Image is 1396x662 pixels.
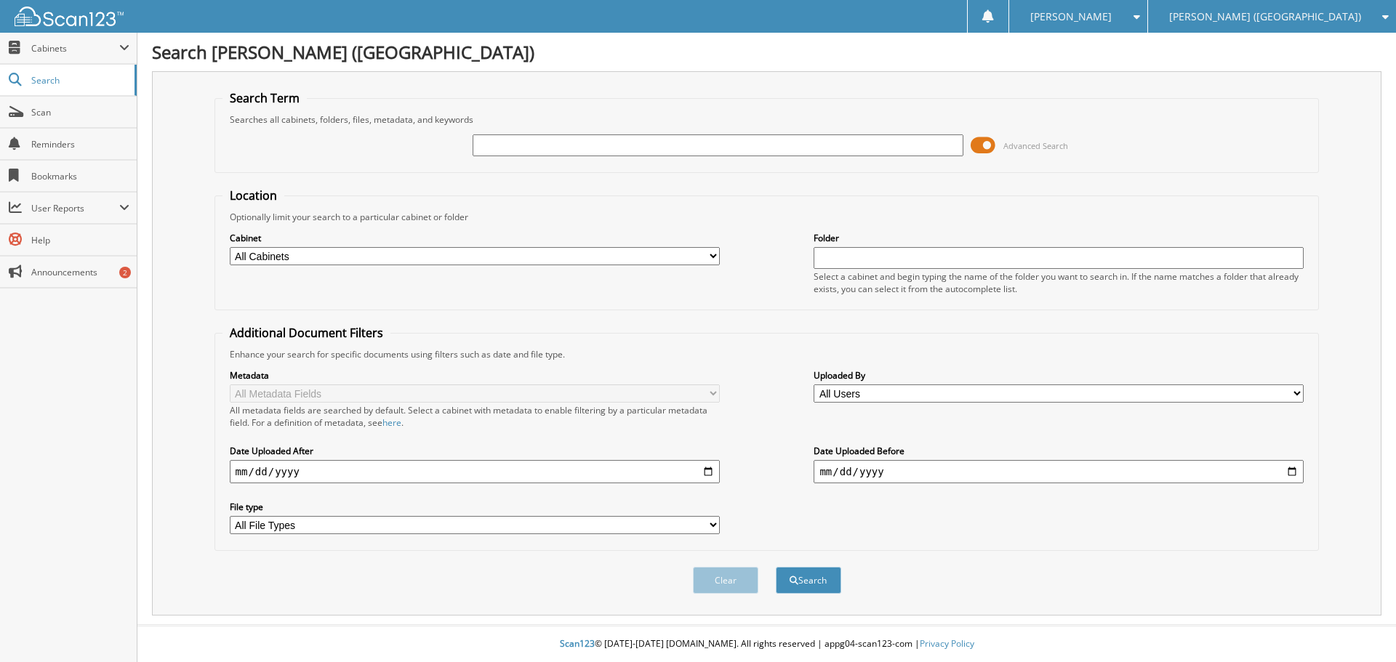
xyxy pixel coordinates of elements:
input: end [814,460,1304,483]
h1: Search [PERSON_NAME] ([GEOGRAPHIC_DATA]) [152,40,1381,64]
label: Cabinet [230,232,720,244]
img: scan123-logo-white.svg [15,7,124,26]
div: Searches all cabinets, folders, files, metadata, and keywords [222,113,1312,126]
span: User Reports [31,202,119,214]
a: here [382,416,401,429]
div: Select a cabinet and begin typing the name of the folder you want to search in. If the name match... [814,270,1304,295]
span: Bookmarks [31,170,129,182]
legend: Location [222,187,284,203]
span: [PERSON_NAME] [1030,12,1112,21]
span: Scan123 [560,637,595,650]
span: Advanced Search [1003,140,1068,151]
span: Scan [31,106,129,118]
div: © [DATE]-[DATE] [DOMAIN_NAME]. All rights reserved | appg04-scan123-com | [137,626,1396,662]
label: Folder [814,232,1304,244]
label: Date Uploaded After [230,445,720,457]
div: 2 [119,267,131,278]
div: Enhance your search for specific documents using filters such as date and file type. [222,348,1312,360]
label: Metadata [230,369,720,382]
label: Uploaded By [814,369,1304,382]
div: All metadata fields are searched by default. Select a cabinet with metadata to enable filtering b... [230,404,720,429]
span: Help [31,234,129,246]
button: Search [776,567,841,594]
div: Optionally limit your search to a particular cabinet or folder [222,211,1312,223]
span: [PERSON_NAME] ([GEOGRAPHIC_DATA]) [1169,12,1361,21]
label: File type [230,501,720,513]
span: Cabinets [31,42,119,55]
legend: Search Term [222,90,307,106]
a: Privacy Policy [920,637,974,650]
input: start [230,460,720,483]
label: Date Uploaded Before [814,445,1304,457]
span: Search [31,74,127,86]
legend: Additional Document Filters [222,325,390,341]
span: Reminders [31,138,129,150]
span: Announcements [31,266,129,278]
button: Clear [693,567,758,594]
